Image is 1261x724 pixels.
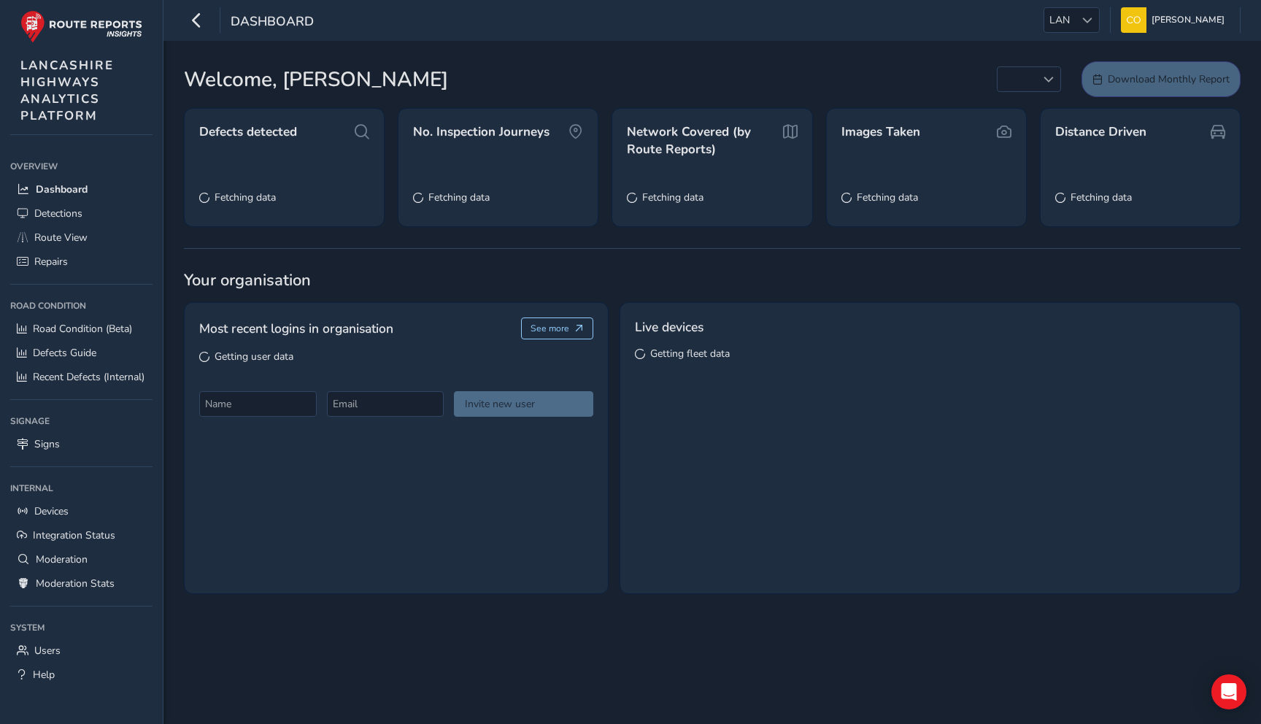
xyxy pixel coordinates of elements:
span: Dashboard [36,182,88,196]
a: Users [10,639,153,663]
span: Fetching data [215,190,276,204]
span: Integration Status [33,528,115,542]
span: Detections [34,207,82,220]
span: Help [33,668,55,682]
span: Most recent logins in organisation [199,319,393,338]
span: Repairs [34,255,68,269]
a: Integration Status [10,523,153,547]
input: Name [199,391,317,417]
span: Images Taken [841,123,920,141]
input: Email [327,391,444,417]
a: Route View [10,226,153,250]
span: Defects Guide [33,346,96,360]
span: LAN [1044,8,1075,32]
a: Road Condition (Beta) [10,317,153,341]
span: Route View [34,231,88,244]
a: Signs [10,432,153,456]
div: Overview [10,155,153,177]
a: Devices [10,499,153,523]
span: Recent Defects (Internal) [33,370,144,384]
span: Fetching data [857,190,918,204]
span: Network Covered (by Route Reports) [627,123,780,158]
span: Users [34,644,61,658]
span: [PERSON_NAME] [1152,7,1225,33]
span: Getting user data [215,350,293,363]
div: Signage [10,410,153,432]
button: See more [521,317,593,339]
span: Fetching data [428,190,490,204]
a: Help [10,663,153,687]
span: LANCASHIRE HIGHWAYS ANALYTICS PLATFORM [20,57,114,124]
span: Devices [34,504,69,518]
span: Defects detected [199,123,297,141]
img: rr logo [20,10,142,43]
div: System [10,617,153,639]
a: Moderation Stats [10,571,153,596]
span: Your organisation [184,269,1241,291]
span: Live devices [635,317,703,336]
a: Defects Guide [10,341,153,365]
img: diamond-layout [1121,7,1146,33]
span: Fetching data [1071,190,1132,204]
a: Detections [10,201,153,226]
div: Internal [10,477,153,499]
a: Dashboard [10,177,153,201]
span: Moderation [36,552,88,566]
span: No. Inspection Journeys [413,123,549,141]
a: Recent Defects (Internal) [10,365,153,389]
span: Road Condition (Beta) [33,322,132,336]
a: Repairs [10,250,153,274]
span: Dashboard [231,12,314,33]
span: Welcome, [PERSON_NAME] [184,64,448,95]
div: Open Intercom Messenger [1211,674,1246,709]
span: Signs [34,437,60,451]
div: Road Condition [10,295,153,317]
span: Distance Driven [1055,123,1146,141]
span: Moderation Stats [36,577,115,590]
button: [PERSON_NAME] [1121,7,1230,33]
span: Fetching data [642,190,703,204]
span: See more [531,323,569,334]
a: Moderation [10,547,153,571]
span: Getting fleet data [650,347,730,361]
